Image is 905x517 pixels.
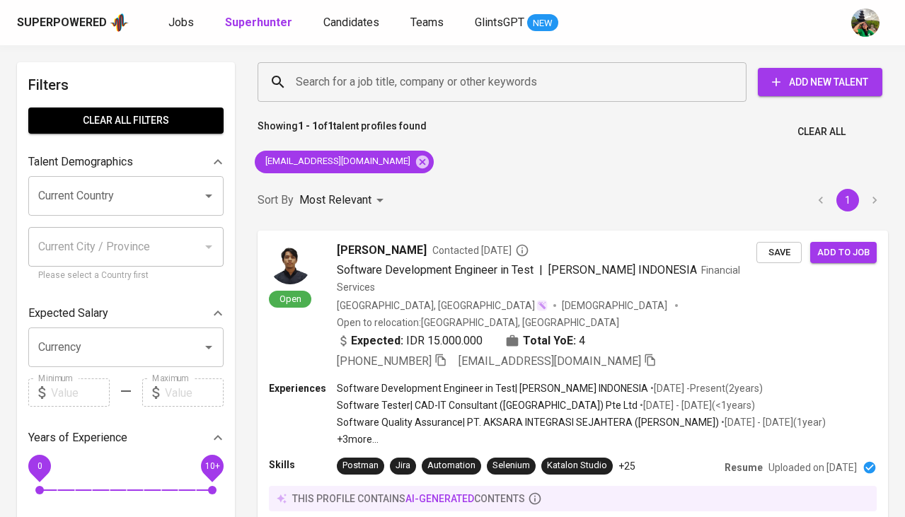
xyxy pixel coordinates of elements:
div: [EMAIL_ADDRESS][DOMAIN_NAME] [255,151,434,173]
span: [PHONE_NUMBER] [337,354,432,368]
b: Superhunter [225,16,292,29]
span: [PERSON_NAME] [337,242,427,259]
a: Candidates [323,14,382,32]
button: Open [199,186,219,206]
b: 1 - 1 [298,120,318,132]
div: Postman [342,459,379,472]
p: Years of Experience [28,429,127,446]
h6: Filters [28,74,224,96]
div: Expected Salary [28,299,224,327]
button: Clear All [792,119,851,145]
a: Superhunter [225,14,295,32]
input: Value [165,378,224,407]
p: Talent Demographics [28,153,133,170]
p: Sort By [258,192,294,209]
button: Clear All filters [28,108,224,134]
span: [PERSON_NAME] INDONESIA [548,263,697,277]
span: Clear All [797,123,846,141]
span: AI-generated [405,493,474,504]
span: NEW [527,16,558,30]
button: Open [199,337,219,357]
p: Please select a Country first [38,269,214,283]
span: | [539,262,543,279]
nav: pagination navigation [807,189,888,211]
span: Save [763,245,795,261]
span: Candidates [323,16,379,29]
span: Open [274,293,307,305]
img: eva@glints.com [851,8,880,37]
img: magic_wand.svg [536,300,548,311]
b: 1 [328,120,333,132]
a: Teams [410,14,446,32]
a: Jobs [168,14,197,32]
p: Software Tester | CAD-IT Consultant ([GEOGRAPHIC_DATA]) Pte Ltd [337,398,638,412]
div: Most Relevant [299,187,388,214]
b: Expected: [351,332,403,349]
p: +3 more ... [337,432,826,446]
span: 0 [37,461,42,471]
div: IDR 15.000.000 [337,332,483,349]
p: Software Development Engineer in Test | [PERSON_NAME] INDONESIA [337,381,648,395]
input: Value [51,378,110,407]
span: Software Development Engineer in Test [337,263,534,277]
p: • [DATE] - [DATE] ( <1 years ) [638,398,755,412]
span: Contacted [DATE] [432,243,529,257]
p: Uploaded on [DATE] [768,460,857,475]
p: Expected Salary [28,305,108,322]
span: Add to job [817,245,870,261]
span: 4 [579,332,585,349]
p: Most Relevant [299,192,371,209]
a: Superpoweredapp logo [17,12,129,33]
span: [EMAIL_ADDRESS][DOMAIN_NAME] [459,354,641,368]
div: Automation [427,459,475,472]
div: Katalon Studio [547,459,607,472]
span: Teams [410,16,444,29]
div: [GEOGRAPHIC_DATA], [GEOGRAPHIC_DATA] [337,298,548,313]
span: 10+ [204,461,219,471]
span: GlintsGPT [475,16,524,29]
div: Selenium [492,459,530,472]
div: Talent Demographics [28,148,224,176]
p: Software Quality Assurance | PT. AKSARA INTEGRASI SEJAHTERA ([PERSON_NAME]) [337,415,719,429]
span: Jobs [168,16,194,29]
p: Experiences [269,381,337,395]
div: Superpowered [17,15,107,31]
img: app logo [110,12,129,33]
p: Showing of talent profiles found [258,119,427,145]
img: 390726298f92e28bd10febe6a739beaf.jpg [269,242,311,284]
p: Resume [725,460,763,475]
span: Add New Talent [769,74,871,91]
button: Add New Talent [758,68,882,96]
span: Financial Services [337,265,740,293]
span: Clear All filters [40,112,212,129]
div: Years of Experience [28,424,224,452]
b: Total YoE: [523,332,576,349]
p: • [DATE] - [DATE] ( 1 year ) [719,415,826,429]
p: +25 [618,459,635,473]
p: • [DATE] - Present ( 2 years ) [648,381,763,395]
span: [EMAIL_ADDRESS][DOMAIN_NAME] [255,155,419,168]
a: GlintsGPT NEW [475,14,558,32]
button: Save [756,242,802,264]
button: Add to job [810,242,877,264]
span: [DEMOGRAPHIC_DATA] [562,298,669,313]
p: Skills [269,458,337,472]
p: this profile contains contents [292,492,525,506]
div: Jira [396,459,410,472]
button: page 1 [836,189,859,211]
p: Open to relocation : [GEOGRAPHIC_DATA], [GEOGRAPHIC_DATA] [337,315,619,330]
